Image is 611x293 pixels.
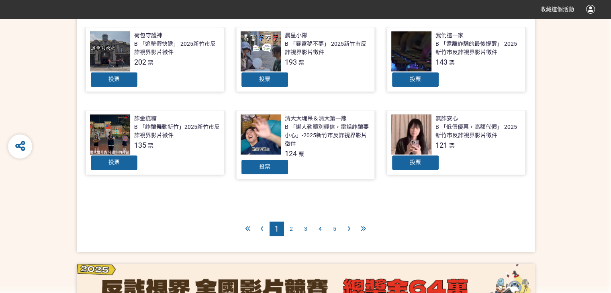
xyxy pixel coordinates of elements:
[259,76,270,82] span: 投票
[86,110,224,175] a: 詐金糕糖B-「詐騙舞動新竹」2025新竹市反詐視界影片徵件135票投票
[285,123,370,148] div: B-「綁人勒贖別輕信，電話詐騙要小心」-2025新竹市反詐視界影片徵件
[236,110,375,179] a: 清大大塊呆＆清大第一熊B-「綁人勒贖別輕信，電話詐騙要小心」-2025新竹市反詐視界影片徵件124票投票
[108,76,120,82] span: 投票
[410,159,421,165] span: 投票
[259,163,270,170] span: 投票
[449,59,455,66] span: 票
[298,59,304,66] span: 票
[333,226,336,232] span: 5
[387,110,525,175] a: 無詐安心B-「低價優惠，高額代價」-2025新竹市反詐視界影片徵件121票投票
[435,58,448,66] span: 143
[435,123,521,140] div: B-「低價優惠，高額代價」-2025新竹市反詐視界影片徵件
[319,226,322,232] span: 4
[435,31,464,40] div: 我們這一家
[285,114,347,123] div: 清大大塊呆＆清大第一熊
[108,159,120,165] span: 投票
[134,31,162,40] div: 荷包守護神
[285,58,297,66] span: 193
[148,142,153,149] span: 票
[134,58,146,66] span: 202
[435,114,458,123] div: 無詐安心
[449,142,455,149] span: 票
[304,226,307,232] span: 3
[134,141,146,149] span: 135
[86,27,224,92] a: 荷包守護神B-「追擊假快遞」-2025新竹市反詐視界影片徵件202票投票
[134,123,220,140] div: B-「詐騙舞動新竹」2025新竹市反詐視界影片徵件
[285,149,297,158] span: 124
[435,40,521,57] div: B-「遠離詐騙的最後提醒」-2025新竹市反詐視界影片徵件
[148,59,153,66] span: 票
[435,141,448,149] span: 121
[236,27,375,92] a: 晨星小隊B-「暴富夢不夢」-2025新竹市反詐視界影片徵件193票投票
[540,6,574,12] span: 收藏這個活動
[290,226,293,232] span: 2
[410,76,421,82] span: 投票
[285,40,370,57] div: B-「暴富夢不夢」-2025新竹市反詐視界影片徵件
[387,27,525,92] a: 我們這一家B-「遠離詐騙的最後提醒」-2025新竹市反詐視界影片徵件143票投票
[285,31,307,40] div: 晨星小隊
[134,40,220,57] div: B-「追擊假快遞」-2025新竹市反詐視界影片徵件
[134,114,157,123] div: 詐金糕糖
[274,224,279,234] span: 1
[298,151,304,157] span: 票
